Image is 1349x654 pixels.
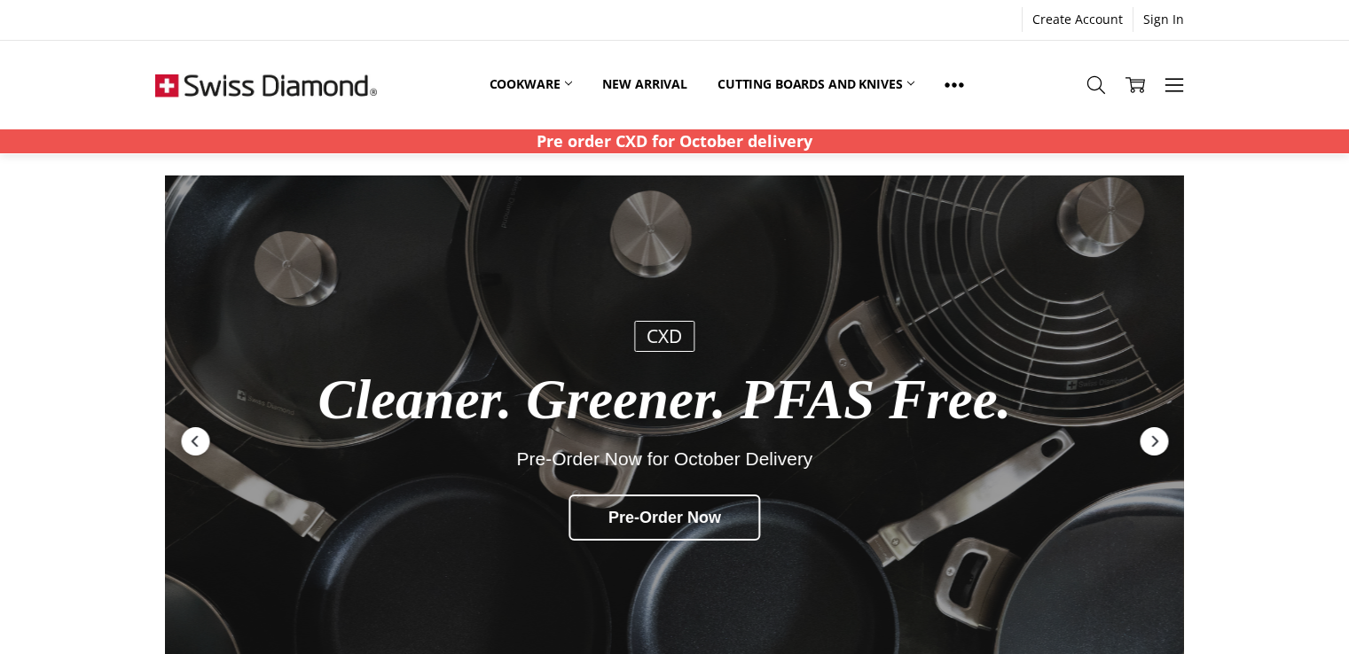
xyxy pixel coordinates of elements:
[537,130,812,152] strong: Pre order CXD for October delivery
[289,449,1040,470] div: Pre-Order Now for October Delivery
[179,425,211,457] div: Previous
[289,370,1040,432] div: Cleaner. Greener. PFAS Free.
[634,322,694,353] div: CXD
[475,65,588,104] a: Cookware
[702,65,930,104] a: Cutting boards and knives
[587,65,702,104] a: New arrival
[1023,7,1133,32] a: Create Account
[1133,7,1194,32] a: Sign In
[929,65,979,105] a: Show All
[1138,425,1170,457] div: Next
[569,494,761,541] div: Pre-Order Now
[155,41,377,129] img: Free Shipping On Every Order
